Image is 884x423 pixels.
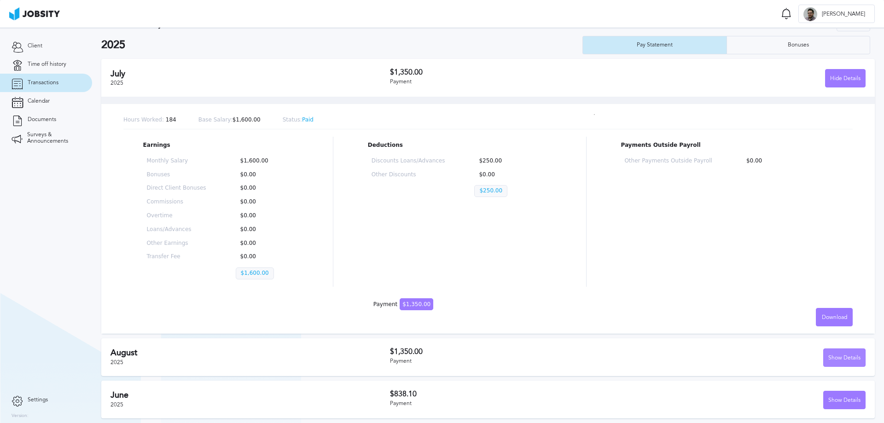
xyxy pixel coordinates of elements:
[123,116,164,123] span: Hours Worked:
[123,117,176,123] p: 184
[824,349,865,367] div: Show Details
[236,267,274,279] p: $1,600.00
[823,391,866,409] button: Show Details
[110,401,123,408] span: 2025
[143,142,299,149] p: Earnings
[372,172,445,178] p: Other Discounts
[236,199,295,205] p: $0.00
[110,69,390,79] h2: July
[825,69,866,87] button: Hide Details
[372,158,445,164] p: Discounts Loans/Advances
[400,298,433,310] span: $1,350.00
[824,391,865,410] div: Show Details
[727,36,871,54] button: Bonuses
[147,172,206,178] p: Bonuses
[110,348,390,358] h2: August
[621,142,833,149] p: Payments Outside Payroll
[9,7,60,20] img: ab4bad089aa723f57921c736e9817d99.png
[28,43,42,49] span: Client
[28,116,56,123] span: Documents
[147,213,206,219] p: Overtime
[147,240,206,247] p: Other Earnings
[236,240,295,247] p: $0.00
[823,348,866,367] button: Show Details
[822,314,847,321] span: Download
[110,390,390,400] h2: June
[624,158,712,164] p: Other Payments Outside Payroll
[283,116,302,123] span: Status:
[632,42,677,48] div: Pay Statement
[28,80,58,86] span: Transactions
[27,132,81,145] span: Surveys & Announcements
[837,13,870,31] button: Filter
[110,80,123,86] span: 2025
[110,359,123,365] span: 2025
[28,397,48,403] span: Settings
[28,61,66,68] span: Time off history
[368,142,552,149] p: Deductions
[390,79,628,85] div: Payment
[101,20,522,29] h3: Transaction history
[28,98,50,104] span: Calendar
[783,42,814,48] div: Bonuses
[474,185,507,197] p: $250.00
[803,7,817,21] div: D
[390,400,628,407] div: Payment
[816,308,853,326] button: Download
[826,70,865,88] div: Hide Details
[390,390,628,398] h3: $838.10
[817,11,870,17] span: [PERSON_NAME]
[742,158,829,164] p: $0.00
[147,226,206,233] p: Loans/Advances
[147,158,206,164] p: Monthly Salary
[236,185,295,191] p: $0.00
[474,172,548,178] p: $0.00
[283,117,314,123] p: Paid
[236,158,295,164] p: $1,600.00
[236,254,295,260] p: $0.00
[236,226,295,233] p: $0.00
[147,185,206,191] p: Direct Client Bonuses
[101,39,582,52] h2: 2025
[373,301,433,308] div: Payment
[390,68,628,76] h3: $1,350.00
[390,348,628,356] h3: $1,350.00
[582,36,727,54] button: Pay Statement
[236,213,295,219] p: $0.00
[798,5,875,23] button: D[PERSON_NAME]
[147,199,206,205] p: Commissions
[198,116,233,123] span: Base Salary:
[198,117,261,123] p: $1,600.00
[12,413,29,419] label: Version:
[236,172,295,178] p: $0.00
[147,254,206,260] p: Transfer Fee
[390,358,628,365] div: Payment
[474,158,548,164] p: $250.00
